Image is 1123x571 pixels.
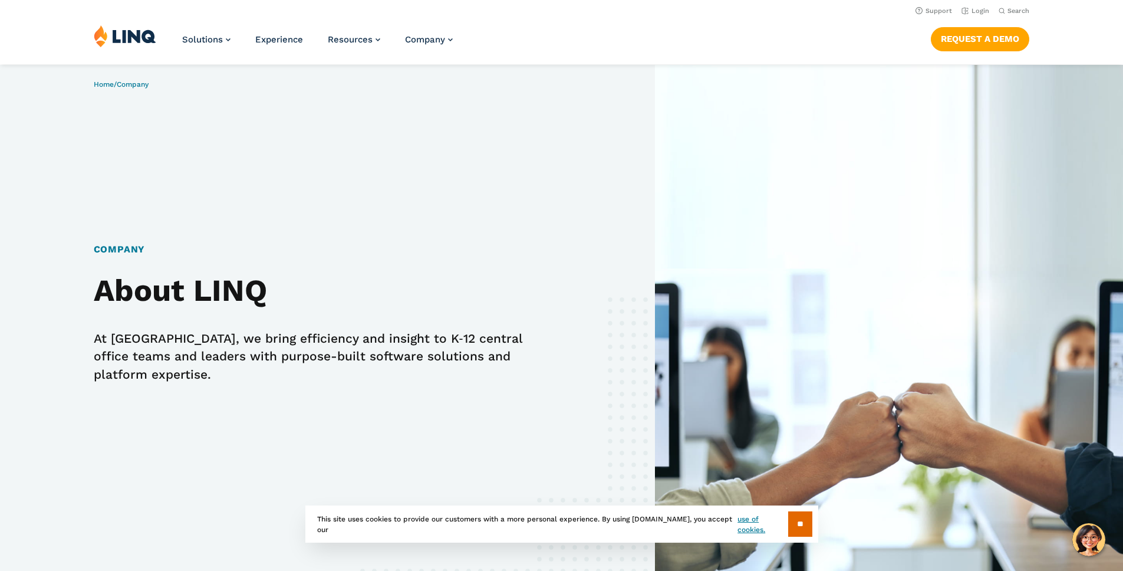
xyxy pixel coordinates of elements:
[182,34,230,45] a: Solutions
[1072,523,1105,556] button: Hello, have a question? Let’s chat.
[931,25,1029,51] nav: Button Navigation
[1007,7,1029,15] span: Search
[94,80,114,88] a: Home
[931,27,1029,51] a: Request a Demo
[328,34,380,45] a: Resources
[999,6,1029,15] button: Open Search Bar
[94,242,536,257] h1: Company
[94,80,149,88] span: /
[94,25,156,47] img: LINQ | K‑12 Software
[94,273,536,309] h2: About LINQ
[94,330,536,383] p: At [GEOGRAPHIC_DATA], we bring efficiency and insight to K‑12 central office teams and leaders wi...
[405,34,445,45] span: Company
[117,80,149,88] span: Company
[182,34,223,45] span: Solutions
[328,34,373,45] span: Resources
[737,514,788,535] a: use of cookies.
[961,7,989,15] a: Login
[305,506,818,543] div: This site uses cookies to provide our customers with a more personal experience. By using [DOMAIN...
[405,34,453,45] a: Company
[915,7,952,15] a: Support
[182,25,453,64] nav: Primary Navigation
[255,34,303,45] a: Experience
